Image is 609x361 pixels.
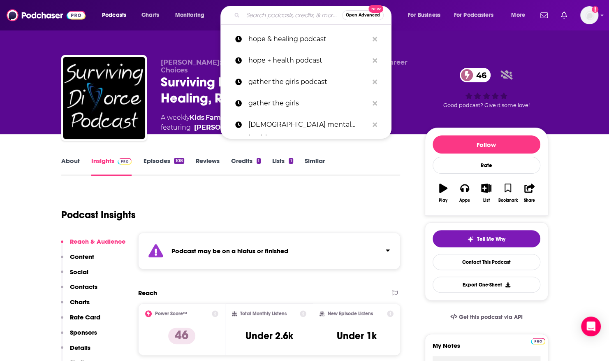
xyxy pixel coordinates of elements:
div: A weekly podcast [161,113,291,133]
p: Details [70,344,90,352]
span: featuring [161,123,291,133]
p: gather the girls podcast [248,71,368,93]
button: Sponsors [61,328,97,344]
button: open menu [402,9,451,22]
button: Content [61,253,94,268]
span: Open Advanced [346,13,380,17]
a: Get this podcast via API [444,307,529,327]
a: Contact This Podcast [433,254,540,270]
span: Logged in as ShellB [580,6,598,24]
p: Contacts [70,283,97,291]
span: , [204,114,206,121]
button: List [475,178,497,208]
a: Reviews [196,157,220,176]
button: Play [433,178,454,208]
button: open menu [169,9,215,22]
div: Rate [433,157,540,174]
span: For Podcasters [454,9,493,21]
h2: Power Score™ [155,311,187,317]
span: [PERSON_NAME]: Life Coach for Post-Divorce Healing, Finances, Career Choices [161,58,408,74]
img: tell me why sparkle [467,236,474,242]
button: open menu [96,9,137,22]
button: Reach & Audience [61,238,125,253]
h2: New Episode Listens [328,311,373,317]
h2: Total Monthly Listens [240,311,287,317]
a: Show notifications dropdown [537,8,551,22]
section: Click to expand status details [138,233,401,269]
p: Content [70,253,94,261]
button: Share [519,178,540,208]
a: [DEMOGRAPHIC_DATA] mental health [220,114,391,135]
span: Good podcast? Give it some love! [443,102,530,108]
button: Show profile menu [580,6,598,24]
span: 46 [468,68,491,82]
a: gather the girls [220,93,391,114]
a: hope + health podcast [220,50,391,71]
button: Social [61,268,88,283]
div: 108 [174,158,184,164]
p: Social [70,268,88,276]
p: Christian mental health [248,114,368,135]
div: 1 [257,158,261,164]
button: open menu [505,9,535,22]
div: Open Intercom Messenger [581,317,601,336]
p: 46 [168,328,195,344]
button: Charts [61,298,90,313]
input: Search podcasts, credits, & more... [243,9,342,22]
img: Surviving Divorce Podcast: Hope, Healing, Recovery, Personal Finance, Co-Parenting [63,57,145,139]
button: Rate Card [61,313,100,328]
div: Play [439,198,447,203]
h3: Under 1k [337,330,377,342]
a: Kids [190,114,204,121]
span: For Business [408,9,440,21]
button: Details [61,344,90,359]
div: 46Good podcast? Give it some love! [425,58,548,118]
button: Open AdvancedNew [342,10,384,20]
p: Rate Card [70,313,100,321]
button: Export One-Sheet [433,277,540,293]
a: Credits1 [231,157,261,176]
a: Lists1 [272,157,293,176]
div: Bookmark [498,198,517,203]
a: 46 [460,68,491,82]
span: Charts [141,9,159,21]
button: Apps [454,178,475,208]
p: Sponsors [70,328,97,336]
div: Search podcasts, credits, & more... [228,6,399,25]
a: gather the girls podcast [220,71,391,93]
p: Charts [70,298,90,306]
a: G.D. Lengacher [194,123,253,133]
div: 1 [289,158,293,164]
button: open menu [449,9,505,22]
span: Podcasts [102,9,126,21]
div: List [483,198,490,203]
label: My Notes [433,342,540,356]
a: Charts [136,9,164,22]
img: Podchaser Pro [118,158,132,165]
a: About [61,157,80,176]
a: InsightsPodchaser Pro [91,157,132,176]
button: Follow [433,135,540,154]
p: Reach & Audience [70,238,125,245]
a: Episodes108 [143,157,184,176]
a: Show notifications dropdown [558,8,570,22]
button: tell me why sparkleTell Me Why [433,230,540,247]
img: User Profile [580,6,598,24]
h2: Reach [138,289,157,297]
svg: Add a profile image [592,6,598,13]
p: gather the girls [248,93,368,114]
h3: Under 2.6k [245,330,293,342]
img: Podchaser - Follow, Share and Rate Podcasts [7,7,86,23]
a: Similar [305,157,325,176]
span: Get this podcast via API [458,314,522,321]
div: Apps [459,198,470,203]
p: hope & healing podcast [248,28,368,50]
span: More [511,9,525,21]
button: Contacts [61,283,97,298]
p: hope + health podcast [248,50,368,71]
a: Pro website [531,337,545,345]
button: Bookmark [497,178,519,208]
strong: Podcast may be on a hiatus or finished [171,247,288,255]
